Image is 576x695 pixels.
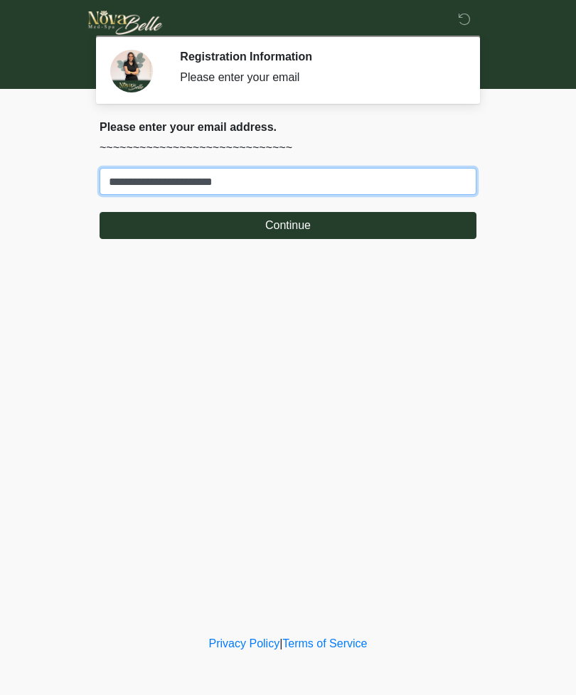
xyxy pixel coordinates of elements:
img: Novabelle medspa Logo [85,11,166,35]
p: ~~~~~~~~~~~~~~~~~~~~~~~~~~~~~ [100,139,476,156]
a: | [279,637,282,649]
a: Terms of Service [282,637,367,649]
h2: Please enter your email address. [100,120,476,134]
button: Continue [100,212,476,239]
div: Please enter your email [180,69,455,86]
a: Privacy Policy [209,637,280,649]
h2: Registration Information [180,50,455,63]
img: Agent Avatar [110,50,153,92]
